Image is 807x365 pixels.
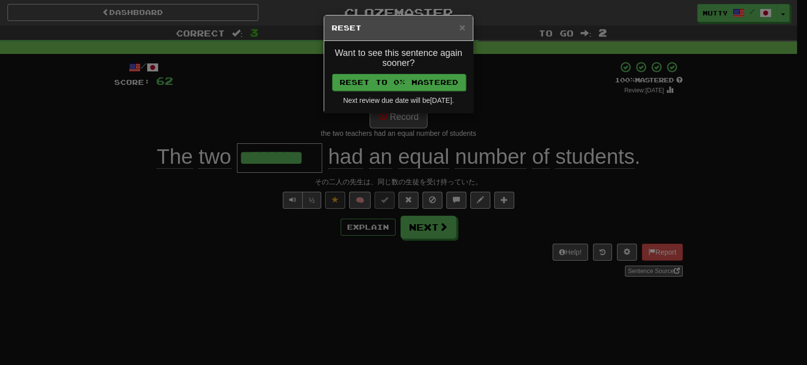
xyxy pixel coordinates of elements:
[459,22,465,32] button: Close
[332,23,465,33] h5: Reset
[332,95,465,105] div: Next review due date will be [DATE] .
[332,74,466,91] button: Reset to 0% Mastered
[332,48,465,68] h4: Want to see this sentence again sooner?
[459,21,465,33] span: ×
